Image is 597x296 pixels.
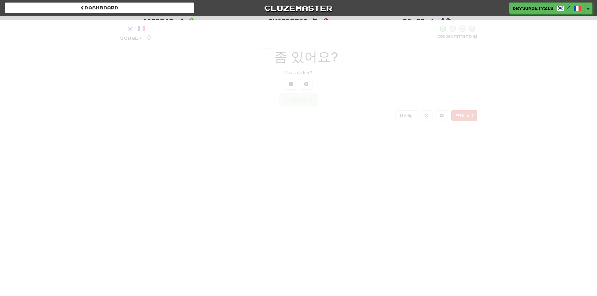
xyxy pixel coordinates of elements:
[279,93,318,107] button: Submit
[268,18,308,24] span: Incorrect
[440,17,451,24] span: 10
[567,5,570,9] span: /
[5,3,194,13] a: Dashboard
[451,110,477,121] button: Report
[120,70,477,76] div: Tu as du feu ?
[120,25,152,33] div: /
[189,17,194,24] span: 0
[204,3,393,13] a: Clozemaster
[509,3,584,14] a: DrySunset7218 /
[403,18,425,24] span: To go
[429,18,436,23] span: :
[146,33,152,41] span: 0
[178,18,185,23] span: :
[421,110,432,121] button: Round history (alt+y)
[120,35,143,41] span: Score:
[274,49,338,64] span: 좀 있어요?
[438,34,447,39] span: 25 %
[438,34,477,40] div: Mastered
[285,79,297,90] button: Switch sentence to multiple choice alt+p
[323,17,329,24] span: 0
[300,79,312,90] button: Single letter hint - you only get 1 per sentence and score half the points! alt+h
[513,5,553,11] span: DrySunset7218
[143,18,173,24] span: Correct
[312,18,319,23] span: :
[395,110,418,121] button: Help!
